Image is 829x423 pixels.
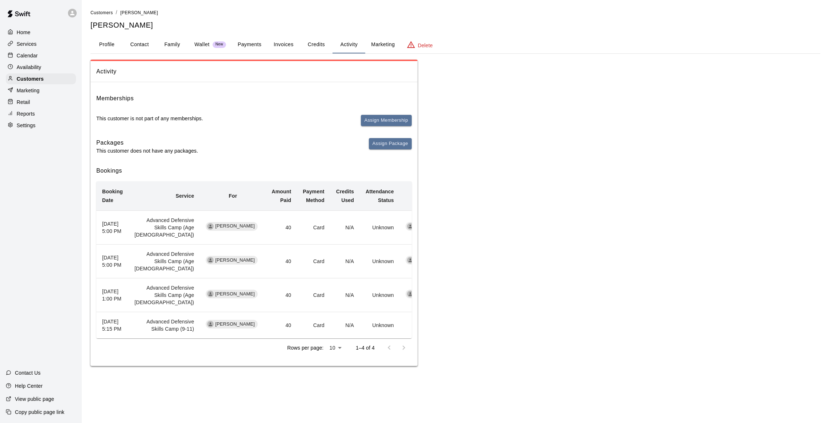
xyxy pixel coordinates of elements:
b: Payment Method [303,189,324,203]
p: Delete [418,42,433,49]
th: [DATE] 5:15 PM [96,312,129,339]
td: Card [297,245,330,278]
div: Graham Mercado* [407,291,414,297]
th: [DATE] 1:00 PM [96,278,129,312]
td: 40 [266,278,297,312]
button: Family [156,36,189,53]
table: simple table [96,181,467,338]
p: Contact Us [15,369,41,376]
p: Services [17,40,37,48]
td: Unknown [360,312,400,339]
button: Contact [123,36,156,53]
span: [PERSON_NAME] [120,10,158,15]
span: [PERSON_NAME] [212,321,258,328]
div: [PERSON_NAME]* [406,290,459,298]
span: New [213,42,226,47]
a: Marketing [6,85,76,96]
td: 40 [266,210,297,244]
span: Activity [96,67,412,76]
p: None [406,322,462,329]
button: Profile [90,36,123,53]
button: Payments [232,36,267,53]
h6: Memberships [96,94,134,103]
a: Reports [6,108,76,119]
td: Unknown [360,245,400,278]
div: [PERSON_NAME]* [406,222,459,231]
div: Jaden Rosario [207,291,214,297]
button: Marketing [365,36,401,53]
b: For [229,193,237,199]
div: Graham Mercado* [407,223,414,230]
a: Customers [90,9,113,15]
nav: breadcrumb [90,9,820,17]
a: Customers [6,73,76,84]
b: Amount Paid [272,189,291,203]
b: Booking Date [102,189,123,203]
p: Marketing [17,87,40,94]
span: [PERSON_NAME] [212,291,258,298]
button: Assign Package [369,138,412,149]
div: 10 [326,343,344,353]
p: Wallet [194,41,210,48]
td: Advanced Defensive Skills Camp (Age [DEMOGRAPHIC_DATA]) [129,210,200,244]
a: Services [6,39,76,49]
p: Availability [17,64,41,71]
h6: Bookings [96,166,412,176]
td: N/A [330,245,360,278]
p: Reports [17,110,35,117]
p: Rows per page: [287,344,323,351]
div: [PERSON_NAME]* [406,256,459,265]
p: This customer does not have any packages. [96,147,198,154]
td: Card [297,278,330,312]
td: Card [297,210,330,244]
p: Home [17,29,31,36]
button: Activity [333,36,365,53]
div: Jaden Rosario [207,257,214,263]
p: Help Center [15,382,43,390]
button: Invoices [267,36,300,53]
p: This customer is not part of any memberships. [96,115,203,122]
li: / [116,9,117,16]
td: Advanced Defensive Skills Camp (9-11) [129,312,200,339]
a: Home [6,27,76,38]
button: Credits [300,36,333,53]
p: Settings [17,122,36,129]
b: Service [176,193,194,199]
td: N/A [330,278,360,312]
td: Unknown [360,278,400,312]
td: Advanced Defensive Skills Camp (Age [DEMOGRAPHIC_DATA]) [129,245,200,278]
div: basic tabs example [90,36,820,53]
h6: Packages [96,138,198,148]
td: 40 [266,245,297,278]
a: Availability [6,62,76,73]
a: Settings [6,120,76,131]
p: Retail [17,98,30,106]
td: Card [297,312,330,339]
p: View public page [15,395,54,403]
div: Jaden Rosario [207,321,214,327]
th: [DATE] 5:00 PM [96,210,129,244]
td: N/A [330,312,360,339]
div: Graham Mercado* [407,257,414,263]
p: 1–4 of 4 [356,344,375,351]
td: N/A [330,210,360,244]
div: Jaden Rosario [207,223,214,230]
p: Copy public page link [15,408,64,416]
p: Customers [17,75,44,82]
span: [PERSON_NAME] [212,257,258,264]
td: Unknown [360,210,400,244]
b: Credits Used [336,189,354,203]
span: Customers [90,10,113,15]
button: Assign Membership [361,115,412,126]
a: Calendar [6,50,76,61]
th: [DATE] 5:00 PM [96,245,129,278]
h5: [PERSON_NAME] [90,20,820,30]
